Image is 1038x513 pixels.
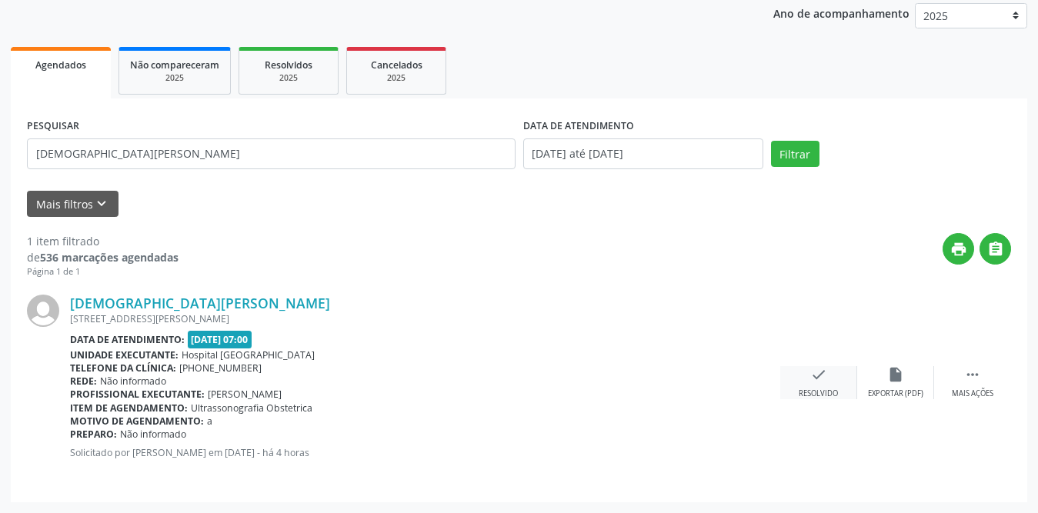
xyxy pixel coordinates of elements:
div: Resolvido [799,388,838,399]
i: keyboard_arrow_down [93,195,110,212]
span: Cancelados [371,58,422,72]
div: 2025 [358,72,435,84]
b: Data de atendimento: [70,333,185,346]
button: print [943,233,974,265]
img: img [27,295,59,327]
span: Não informado [120,428,186,441]
i:  [987,241,1004,258]
button:  [980,233,1011,265]
div: 2025 [130,72,219,84]
b: Unidade executante: [70,348,179,361]
span: [PERSON_NAME] [208,388,282,401]
strong: 536 marcações agendadas [40,250,179,265]
span: [DATE] 07:00 [188,331,252,348]
div: Página 1 de 1 [27,265,179,278]
span: a [207,415,212,428]
b: Motivo de agendamento: [70,415,204,428]
b: Rede: [70,375,97,388]
button: Mais filtroskeyboard_arrow_down [27,191,118,218]
button: Filtrar [771,141,819,167]
span: Não compareceram [130,58,219,72]
label: PESQUISAR [27,115,79,138]
b: Item de agendamento: [70,401,188,415]
input: Nome, CNS [27,138,516,169]
b: Profissional executante: [70,388,205,401]
div: 2025 [250,72,327,84]
a: [DEMOGRAPHIC_DATA][PERSON_NAME] [70,295,330,311]
label: DATA DE ATENDIMENTO [523,115,634,138]
i:  [964,366,981,383]
span: Não informado [100,375,166,388]
b: Telefone da clínica: [70,361,176,375]
span: Resolvidos [265,58,312,72]
div: Exportar (PDF) [868,388,923,399]
span: Hospital [GEOGRAPHIC_DATA] [182,348,315,361]
div: de [27,249,179,265]
p: Solicitado por [PERSON_NAME] em [DATE] - há 4 horas [70,446,780,459]
i: insert_drive_file [887,366,904,383]
span: Agendados [35,58,86,72]
input: Selecione um intervalo [523,138,763,169]
div: 1 item filtrado [27,233,179,249]
div: Mais ações [952,388,993,399]
i: check [810,366,827,383]
i: print [950,241,967,258]
div: [STREET_ADDRESS][PERSON_NAME] [70,312,780,325]
p: Ano de acompanhamento [773,3,910,22]
span: Ultrassonografia Obstetrica [191,401,312,415]
span: [PHONE_NUMBER] [179,361,262,375]
b: Preparo: [70,428,117,441]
